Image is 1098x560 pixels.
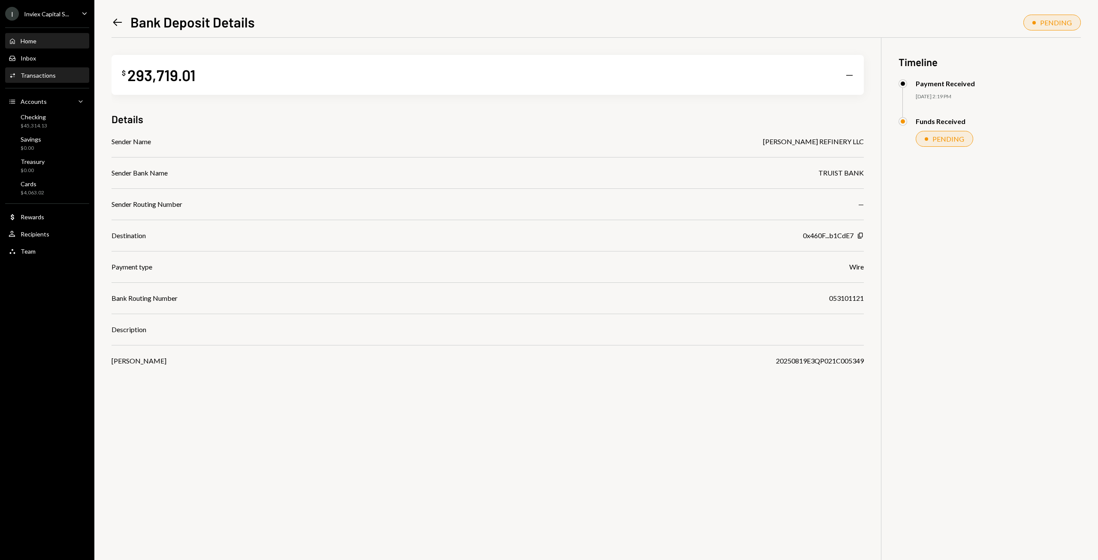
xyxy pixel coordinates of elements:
[21,72,56,79] div: Transactions
[21,189,44,197] div: $4,063.02
[776,356,864,366] div: 20250819E3QP021C005349
[829,293,864,303] div: 053101121
[849,262,864,272] div: Wire
[845,69,854,81] div: —
[112,324,146,335] div: Description
[122,69,126,77] div: $
[127,65,196,85] div: 293,719.01
[112,168,168,178] div: Sender Bank Name
[1040,18,1072,27] div: PENDING
[5,178,89,198] a: Cards$4,063.02
[112,112,143,126] h3: Details
[5,133,89,154] a: Savings$0.00
[112,262,152,272] div: Payment type
[5,33,89,48] a: Home
[21,213,44,221] div: Rewards
[803,230,854,241] div: 0x460F...b1CdE7
[112,199,182,209] div: Sender Routing Number
[916,79,975,88] div: Payment Received
[21,167,45,174] div: $0.00
[21,98,47,105] div: Accounts
[858,199,864,209] div: —
[21,180,44,188] div: Cards
[5,111,89,131] a: Checking$45,314.13
[21,122,47,130] div: $45,314.13
[932,135,964,143] div: PENDING
[112,136,151,147] div: Sender Name
[5,67,89,83] a: Transactions
[130,13,255,30] h1: Bank Deposit Details
[21,158,45,165] div: Treasury
[763,136,864,147] div: [PERSON_NAME] REFINERY LLC
[916,117,965,125] div: Funds Received
[5,155,89,176] a: Treasury$0.00
[899,55,1081,69] h3: Timeline
[21,54,36,62] div: Inbox
[21,145,41,152] div: $0.00
[112,356,166,366] div: [PERSON_NAME]
[5,243,89,259] a: Team
[24,10,69,18] div: Inviex Capital S...
[112,293,178,303] div: Bank Routing Number
[5,209,89,224] a: Rewards
[818,168,864,178] div: TRUIST BANK
[21,113,47,121] div: Checking
[21,136,41,143] div: Savings
[916,93,1081,100] div: [DATE] 2:19 PM
[5,7,19,21] div: I
[21,37,36,45] div: Home
[112,230,146,241] div: Destination
[21,230,49,238] div: Recipients
[5,94,89,109] a: Accounts
[21,248,36,255] div: Team
[5,50,89,66] a: Inbox
[5,226,89,242] a: Recipients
